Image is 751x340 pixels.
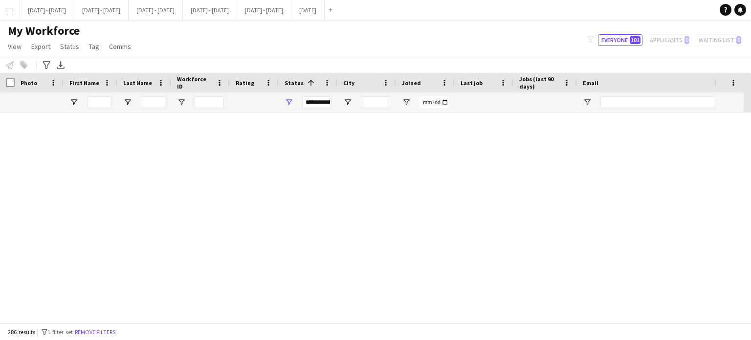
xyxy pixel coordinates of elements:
button: Open Filter Menu [69,98,78,107]
span: Jobs (last 90 days) [519,75,559,90]
app-action-btn: Export XLSX [55,59,66,71]
button: Open Filter Menu [343,98,352,107]
button: [DATE] - [DATE] [74,0,129,20]
button: Everyone101 [598,34,642,46]
app-action-btn: Advanced filters [41,59,52,71]
span: City [343,79,354,87]
button: Open Filter Menu [123,98,132,107]
button: Open Filter Menu [402,98,411,107]
input: City Filter Input [361,96,390,108]
span: Last job [461,79,483,87]
input: Joined Filter Input [420,96,449,108]
span: Email [583,79,598,87]
button: [DATE] [291,0,325,20]
a: Status [56,40,83,53]
a: Tag [85,40,103,53]
span: 101 [630,36,641,44]
span: Status [60,42,79,51]
span: Tag [89,42,99,51]
span: Photo [21,79,37,87]
span: Export [31,42,50,51]
a: Comms [105,40,135,53]
button: Open Filter Menu [285,98,293,107]
span: Joined [402,79,421,87]
input: Last Name Filter Input [141,96,165,108]
span: Comms [109,42,131,51]
button: Remove filters [73,327,117,338]
button: Open Filter Menu [177,98,186,107]
button: Open Filter Menu [583,98,592,107]
span: Workforce ID [177,75,212,90]
button: [DATE] - [DATE] [237,0,291,20]
span: Rating [236,79,254,87]
span: Status [285,79,304,87]
span: My Workforce [8,23,80,38]
input: Workforce ID Filter Input [195,96,224,108]
span: View [8,42,22,51]
button: [DATE] - [DATE] [183,0,237,20]
button: [DATE] - [DATE] [129,0,183,20]
a: View [4,40,25,53]
a: Export [27,40,54,53]
input: First Name Filter Input [87,96,111,108]
span: 1 filter set [47,328,73,336]
span: First Name [69,79,99,87]
button: [DATE] - [DATE] [20,0,74,20]
span: Last Name [123,79,152,87]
